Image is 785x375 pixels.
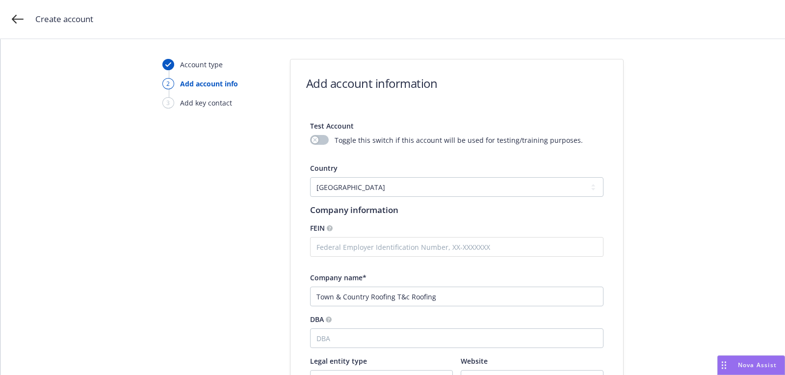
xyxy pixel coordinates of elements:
div: 3 [162,97,174,108]
div: Account type [180,59,223,70]
span: FEIN [310,223,325,233]
h1: Company information [310,205,603,215]
span: Legal entity type [310,356,367,366]
span: DBA [310,315,324,324]
button: Nova Assist [717,355,785,375]
span: Nova Assist [738,361,777,369]
div: Add account info [180,79,238,89]
input: Company name [310,287,603,306]
div: Add key contact [180,98,232,108]
div: 2 [162,78,174,89]
span: Test Account [310,121,354,131]
span: Create account [35,13,93,26]
span: Company name* [310,273,366,282]
span: Website [461,356,488,366]
span: Toggle this switch if this account will be used for testing/training purposes. [335,135,583,145]
span: Country [310,163,338,173]
h1: Add account information [306,75,438,91]
input: DBA [310,328,603,348]
div: ; [0,39,785,375]
input: Federal Employer Identification Number, XX-XXXXXXX [310,237,603,257]
div: Drag to move [718,356,730,375]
